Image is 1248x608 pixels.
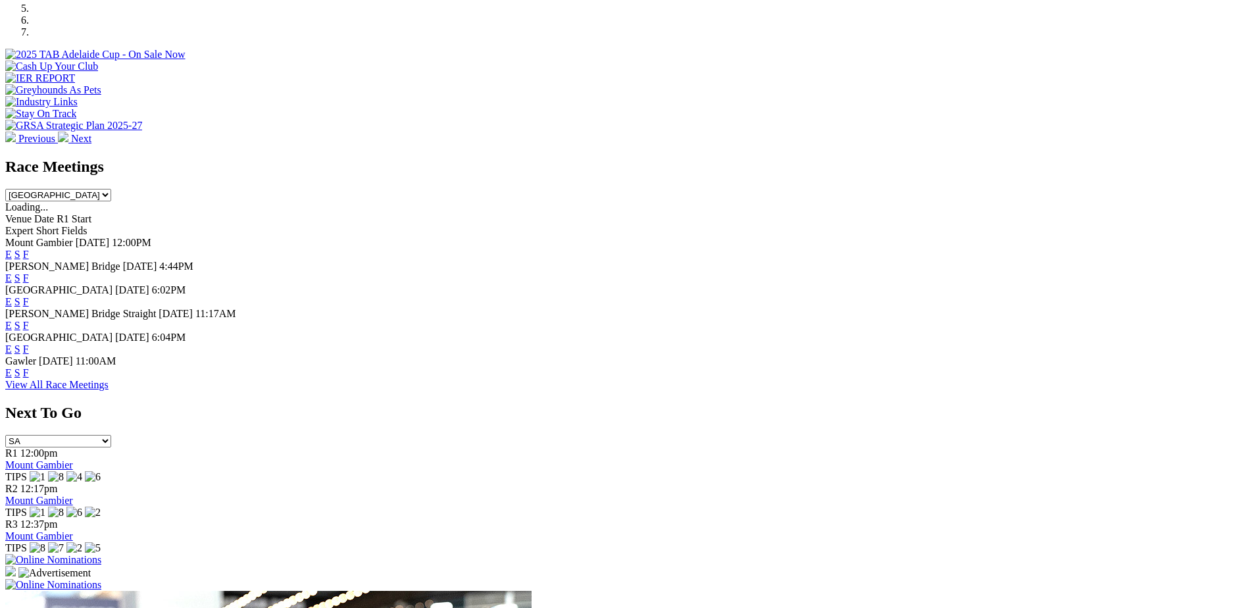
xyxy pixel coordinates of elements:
span: R1 Start [57,213,91,224]
img: 6 [66,507,82,519]
img: 2 [66,542,82,554]
a: Mount Gambier [5,459,73,470]
img: 1 [30,471,45,483]
span: [DATE] [159,308,193,319]
img: chevron-left-pager-white.svg [5,132,16,142]
a: F [23,367,29,378]
span: 12:00pm [20,447,58,459]
a: S [14,296,20,307]
span: [GEOGRAPHIC_DATA] [5,284,112,295]
h2: Race Meetings [5,158,1243,176]
img: chevron-right-pager-white.svg [58,132,68,142]
a: S [14,272,20,284]
span: Date [34,213,54,224]
span: 6:04PM [152,332,186,343]
span: [PERSON_NAME] Bridge [5,261,120,272]
a: F [23,343,29,355]
img: 4 [66,471,82,483]
img: IER REPORT [5,72,75,84]
a: S [14,249,20,260]
span: TIPS [5,542,27,553]
span: 11:17AM [195,308,236,319]
span: 6:02PM [152,284,186,295]
span: TIPS [5,471,27,482]
a: E [5,272,12,284]
span: [GEOGRAPHIC_DATA] [5,332,112,343]
a: Next [58,133,91,144]
img: Industry Links [5,96,78,108]
a: F [23,296,29,307]
a: E [5,296,12,307]
span: [DATE] [115,332,149,343]
span: [PERSON_NAME] Bridge Straight [5,308,156,319]
img: 6 [85,471,101,483]
span: R2 [5,483,18,494]
a: S [14,320,20,331]
span: 11:00AM [76,355,116,367]
img: 2 [85,507,101,519]
a: S [14,343,20,355]
img: Greyhounds As Pets [5,84,101,96]
img: Cash Up Your Club [5,61,98,72]
span: Mount Gambier [5,237,73,248]
img: 5 [85,542,101,554]
span: Gawler [5,355,36,367]
img: 15187_Greyhounds_GreysPlayCentral_Resize_SA_WebsiteBanner_300x115_2025.jpg [5,566,16,576]
img: 8 [30,542,45,554]
span: Venue [5,213,32,224]
span: R3 [5,519,18,530]
span: [DATE] [115,284,149,295]
a: E [5,343,12,355]
span: [DATE] [76,237,110,248]
span: Short [36,225,59,236]
span: [DATE] [123,261,157,272]
img: Online Nominations [5,554,101,566]
img: 2025 TAB Adelaide Cup - On Sale Now [5,49,186,61]
a: View All Race Meetings [5,379,109,390]
img: Stay On Track [5,108,76,120]
span: Fields [61,225,87,236]
img: 8 [48,471,64,483]
span: 12:17pm [20,483,58,494]
span: 12:00PM [112,237,151,248]
img: 8 [48,507,64,519]
a: Mount Gambier [5,495,73,506]
a: E [5,367,12,378]
img: Advertisement [18,567,91,579]
span: TIPS [5,507,27,518]
span: 12:37pm [20,519,58,530]
img: 7 [48,542,64,554]
a: S [14,367,20,378]
span: 4:44PM [159,261,193,272]
img: Online Nominations [5,579,101,591]
span: Previous [18,133,55,144]
a: F [23,249,29,260]
a: Mount Gambier [5,530,73,542]
img: GRSA Strategic Plan 2025-27 [5,120,142,132]
span: Expert [5,225,34,236]
a: F [23,272,29,284]
a: E [5,320,12,331]
span: Loading... [5,201,48,213]
a: Previous [5,133,58,144]
h2: Next To Go [5,404,1243,422]
span: Next [71,133,91,144]
img: 1 [30,507,45,519]
a: F [23,320,29,331]
span: [DATE] [39,355,73,367]
span: R1 [5,447,18,459]
a: E [5,249,12,260]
